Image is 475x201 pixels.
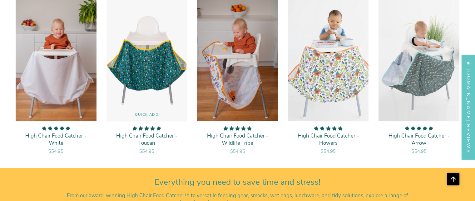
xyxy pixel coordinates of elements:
a: High Chair Food Catcher - Arrow [385,126,453,155]
p: High Chair Food Catcher - Flowers [294,132,363,147]
p: High Chair Food Catcher - Wildlife Tribe [203,132,272,147]
h2: Everything you need to save time and stress! [63,177,412,187]
button: Scroll to top [447,173,459,185]
span: $54.95 [139,148,154,154]
p: High Chair Food Catcher - White [22,132,90,147]
a: High Chair Food Catcher - Flowers [294,126,363,155]
span: $54.95 [321,148,336,154]
p: High Chair Food Catcher - Arrow [385,132,453,147]
div: Click to open Judge.me floating reviews tab [462,55,475,159]
span: $54.95 [412,148,427,154]
a: High Chair Food Catcher - White [22,126,90,155]
a: High Chair Food Catcher - Toucan [113,126,181,155]
span: $54.95 [230,148,245,154]
button: Quick add [106,108,187,121]
a: High Chair Food Catcher - Wildlife Tribe [203,126,272,155]
p: High Chair Food Catcher - Toucan [113,132,181,147]
span: $54.95 [48,148,63,154]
